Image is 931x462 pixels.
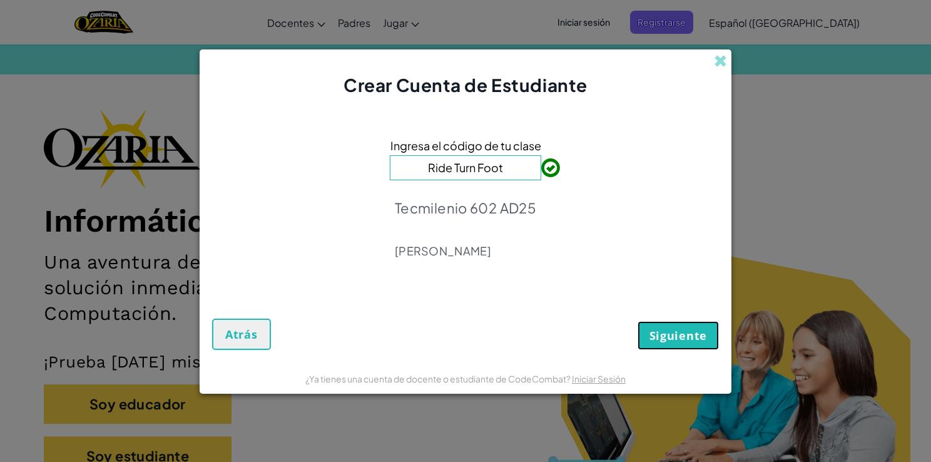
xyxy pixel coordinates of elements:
button: Siguiente [638,321,719,350]
p: [PERSON_NAME] [395,244,536,259]
span: Crear Cuenta de Estudiante [343,74,588,96]
span: Atrás [225,327,258,342]
button: Atrás [212,319,271,350]
a: Iniciar Sesión [572,373,626,384]
p: Tecmilenio 602 AD25 [395,199,536,217]
span: Ingresa el código de tu clase [390,136,541,155]
span: Siguiente [649,328,707,343]
span: ¿Ya tienes una cuenta de docente o estudiante de CodeCombat? [305,373,572,384]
